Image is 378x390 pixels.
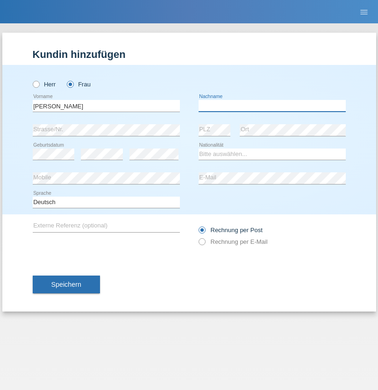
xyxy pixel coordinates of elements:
input: Herr [33,81,39,87]
label: Herr [33,81,56,88]
input: Rechnung per Post [199,227,205,238]
input: Frau [67,81,73,87]
button: Speichern [33,276,100,293]
a: menu [355,9,373,14]
span: Speichern [51,281,81,288]
h1: Kundin hinzufügen [33,49,346,60]
label: Rechnung per E-Mail [199,238,268,245]
input: Rechnung per E-Mail [199,238,205,250]
label: Rechnung per Post [199,227,263,234]
label: Frau [67,81,91,88]
i: menu [359,7,369,17]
